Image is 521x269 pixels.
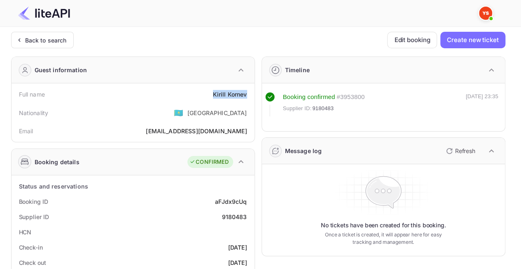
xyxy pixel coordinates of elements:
[228,243,247,252] div: [DATE]
[387,32,437,48] button: Edit booking
[19,109,49,117] div: Nationality
[318,231,449,246] p: Once a ticket is created, it will appear here for easy tracking and management.
[19,197,48,206] div: Booking ID
[441,144,479,158] button: Refresh
[213,90,247,99] div: Kirill Kornev
[455,146,475,155] p: Refresh
[19,228,32,236] div: HCN
[283,92,335,102] div: Booking confirmed
[174,105,183,120] span: United States
[222,212,247,221] div: 9180483
[312,104,334,113] span: 9180483
[19,90,45,99] div: Full name
[283,104,312,113] span: Supplier ID:
[146,127,247,135] div: [EMAIL_ADDRESS][DOMAIN_NAME]
[440,32,505,48] button: Create new ticket
[35,66,87,74] div: Guest information
[285,146,322,155] div: Message log
[19,127,33,135] div: Email
[187,109,247,117] div: [GEOGRAPHIC_DATA]
[19,258,46,267] div: Check out
[336,92,364,102] div: # 3953800
[19,212,49,221] div: Supplier ID
[215,197,247,206] div: aFJdx9cUq
[35,158,79,166] div: Booking details
[466,92,498,116] div: [DATE] 23:35
[228,258,247,267] div: [DATE]
[18,7,70,20] img: LiteAPI Logo
[25,36,67,45] div: Back to search
[321,221,446,229] p: No tickets have been created for this booking.
[19,243,43,252] div: Check-in
[19,182,88,191] div: Status and reservations
[479,7,492,20] img: Yandex Support
[189,158,229,166] div: CONFIRMED
[285,66,310,74] div: Timeline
